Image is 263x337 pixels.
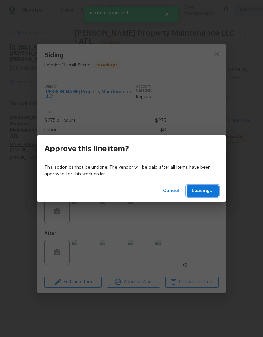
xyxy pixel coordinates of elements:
button: Loading... [187,185,219,197]
span: Cancel [163,187,179,195]
span: Loading... [192,187,213,195]
h3: Approve this line item? [44,144,129,153]
p: This action cannot be undone. The vendor will be paid after all items have been approved for this... [44,164,219,178]
button: Cancel [161,185,182,197]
